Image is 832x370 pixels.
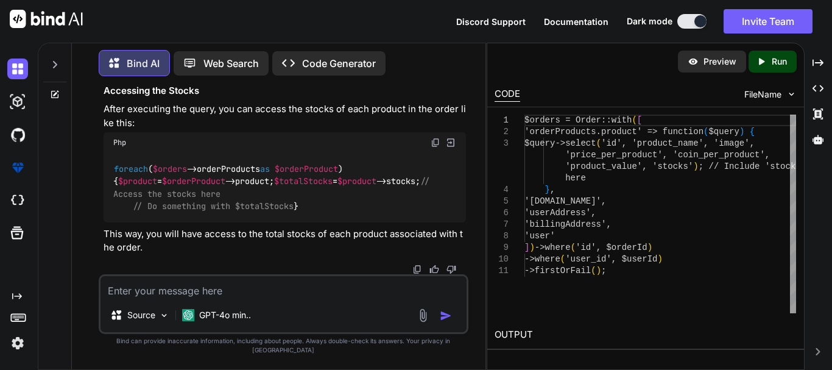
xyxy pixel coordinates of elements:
[571,243,576,252] span: (
[565,254,657,264] span: 'user_id', $userId
[127,56,160,71] p: Bind AI
[7,333,28,354] img: settings
[637,115,642,125] span: [
[524,196,606,206] span: '[DOMAIN_NAME]',
[104,102,466,130] p: After executing the query, you can access the stocks of each product in the order like this:
[275,163,338,174] span: $orderProduct
[724,9,813,34] button: Invite Team
[699,162,806,171] span: ; // Include 'stocks'
[601,266,606,276] span: ;
[495,207,509,219] div: 6
[416,308,430,322] img: attachment
[739,127,744,137] span: )
[495,196,509,207] div: 5
[260,163,270,174] span: as
[524,219,612,229] span: 'billingAddress',
[565,162,693,171] span: 'product_value', 'stocks'
[565,173,586,183] span: here
[440,310,452,322] img: icon
[104,84,466,98] h3: Accessing the Stocks
[162,176,225,187] span: $orderProduct
[535,243,571,252] span: ->where
[560,254,565,264] span: (
[7,157,28,178] img: premium
[601,138,755,148] span: 'id', 'product_name', 'image',
[104,227,466,255] p: This way, you will have access to the total stocks of each product associated with the order.
[495,115,509,126] div: 1
[274,176,333,187] span: $totalStocks
[495,265,509,277] div: 11
[703,127,708,137] span: (
[703,55,736,68] p: Preview
[524,231,555,241] span: 'user'
[550,185,555,194] span: ,
[657,254,662,264] span: )
[182,309,194,321] img: GPT-4o mini
[529,243,534,252] span: )
[445,137,456,148] img: Open in Browser
[524,115,632,125] span: $orders = Order::with
[114,163,148,174] span: foreach
[545,185,550,194] span: }
[688,56,699,67] img: preview
[337,176,376,187] span: $product
[495,254,509,265] div: 10
[302,56,376,71] p: Code Generator
[524,243,529,252] span: ]
[431,138,440,148] img: copy
[495,126,509,138] div: 2
[495,138,509,149] div: 3
[495,242,509,254] div: 9
[647,243,652,252] span: )
[429,265,439,274] img: like
[127,309,155,321] p: Source
[412,265,422,274] img: copy
[495,87,520,102] div: CODE
[203,56,259,71] p: Web Search
[524,127,703,137] span: 'orderProducts.product' => function
[591,266,596,276] span: (
[99,336,468,355] p: Bind can provide inaccurate information, including about people. Always double-check its answers....
[524,266,591,276] span: ->firstOrFail
[596,138,601,148] span: (
[524,208,596,218] span: 'userAddress',
[750,127,755,137] span: {
[708,127,739,137] span: $query
[495,230,509,242] div: 8
[786,89,797,99] img: chevron down
[596,266,601,276] span: )
[159,310,169,321] img: Pick Models
[495,184,509,196] div: 4
[495,219,509,230] div: 7
[113,138,126,148] span: Php
[544,15,608,28] button: Documentation
[456,16,526,27] span: Discord Support
[7,91,28,112] img: darkAi-studio
[744,88,781,101] span: FileName
[576,243,647,252] span: 'id', $orderId
[632,115,636,125] span: (
[446,265,456,274] img: dislike
[524,254,560,264] span: ->where
[7,190,28,211] img: cloudideIcon
[133,201,294,212] span: // Do something with $totalStocks
[627,15,672,27] span: Dark mode
[693,162,698,171] span: )
[10,10,83,28] img: Bind AI
[772,55,787,68] p: Run
[118,176,157,187] span: $product
[524,138,596,148] span: $query->select
[7,59,28,79] img: darkChat
[113,163,435,213] code: ( ->orderProducts ) { = ->product; = ->stocks; }
[456,15,526,28] button: Discord Support
[199,309,251,321] p: GPT-4o min..
[565,150,770,160] span: 'price_per_product', 'coin_per_product',
[7,124,28,145] img: githubDark
[153,163,187,174] span: $orders
[487,321,804,349] h2: OUTPUT
[544,16,608,27] span: Documentation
